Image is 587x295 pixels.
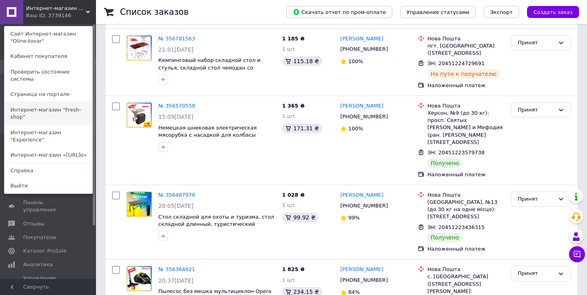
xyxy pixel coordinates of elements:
[282,124,322,133] div: 171.31 ₴
[427,224,485,230] span: ЭН: 20451223436315
[126,191,152,217] a: Фото товару
[519,9,579,15] a: Создать заказ
[427,110,505,146] div: Херсон, №9 (до 30 кг): просп. Святых [PERSON_NAME] и Мефодия (ран. [PERSON_NAME][STREET_ADDRESS]
[282,56,322,66] div: 115.18 ₴
[340,35,383,43] a: [PERSON_NAME]
[339,44,389,54] div: [PHONE_NUMBER]
[158,214,274,235] a: Стол складной для охоты и туризма, стол складной длинный, туристический раскладной столик для отдыха
[120,7,189,17] h1: Список заказов
[282,277,296,283] span: 1 шт.
[4,64,92,87] a: Проверить состояние системы
[23,261,53,268] span: Аналитика
[427,149,485,155] span: ЭН: 20451223579738
[158,103,195,109] a: № 356570550
[4,87,92,102] a: Страница на портале
[427,60,485,66] span: ЭН: 20451224729691
[4,163,92,178] a: Справка
[282,192,304,198] span: 1 028 ₴
[158,36,195,42] a: № 356781563
[158,277,194,284] span: 20:37[DATE]
[427,102,505,110] div: Нова Пошта
[427,35,505,42] div: Нова Пошта
[527,6,579,18] button: Создать заказ
[427,42,505,57] div: пгт. [GEOGRAPHIC_DATA] ([STREET_ADDRESS]
[158,266,195,272] a: № 356364921
[4,147,92,163] a: Интернет-магазин «[URL]о»
[282,266,304,272] span: 1 825 ₴
[490,9,513,15] span: Экспорт
[23,275,74,289] span: Управление сайтом
[26,5,86,12] span: Интернет-магазин "Oline-tovar"
[533,9,573,15] span: Создать заказ
[127,266,152,291] img: Фото товару
[4,49,92,64] a: Кабинет покупателя
[427,199,505,221] div: [GEOGRAPHIC_DATA], №13 (до 30 кг на одне місце): [STREET_ADDRESS]
[23,199,74,213] span: Панель управления
[282,213,318,222] div: 99.92 ₴
[569,246,585,262] button: Чат с покупателем
[348,126,363,132] span: 100%
[282,202,296,208] span: 1 шт.
[339,112,389,122] div: [PHONE_NUMBER]
[158,192,195,198] a: № 356487978
[518,106,555,114] div: Принят
[293,8,386,16] span: Скачать отчет по пром-оплате
[23,247,66,255] span: Каталог ProSale
[282,46,296,52] span: 1 шт.
[400,6,476,18] button: Управление статусами
[126,102,152,128] a: Фото товару
[26,12,60,19] div: Ваш ID: 3739146
[427,233,462,242] div: Получено
[340,266,383,273] a: [PERSON_NAME]
[127,103,152,128] img: Фото товару
[427,69,500,79] div: На пути к получателю
[23,220,44,227] span: Отзывы
[4,102,92,125] a: Интернет-магазин "Fresh-shop"
[339,201,389,211] div: [PHONE_NUMBER]
[518,195,555,203] div: Принят
[340,102,383,110] a: [PERSON_NAME]
[4,125,92,147] a: Интернет-магазин "Еxperience"
[427,82,505,89] div: Наложенный платеж
[340,191,383,199] a: [PERSON_NAME]
[282,113,296,119] span: 1 шт.
[348,215,360,221] span: 99%
[427,191,505,199] div: Нова Пошта
[158,57,273,78] a: Кемпинговый набор складной стол и стулья, складной стол чемодан со стульчиками для пикника и рыба...
[4,26,92,49] a: Сайт Интернет-магазин "Oline-tovar"
[407,9,469,15] span: Управление статусами
[282,36,304,42] span: 1 185 ₴
[427,158,462,168] div: Получено
[127,36,152,60] img: Фото товару
[127,192,152,217] img: Фото товару
[339,275,389,285] div: [PHONE_NUMBER]
[158,114,194,120] span: 15:09[DATE]
[427,245,505,253] div: Наложенный платеж
[518,269,555,278] div: Принят
[126,35,152,61] a: Фото товару
[348,289,360,295] span: 84%
[4,178,92,193] a: Выйти
[348,58,363,64] span: 100%
[484,6,519,18] button: Экспорт
[158,46,194,53] span: 21:01[DATE]
[286,6,392,18] button: Скачать отчет по пром-оплате
[158,125,257,153] a: Немецкая шнековая электрическая мясорубка с насадкой для колбасы Rainberg RB-677 2600W, электромя...
[126,266,152,291] a: Фото товару
[282,103,304,109] span: 1 365 ₴
[23,234,56,241] span: Покупатели
[427,266,505,273] div: Нова Пошта
[427,171,505,178] div: Наложенный платеж
[158,203,194,209] span: 20:05[DATE]
[518,39,555,47] div: Принят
